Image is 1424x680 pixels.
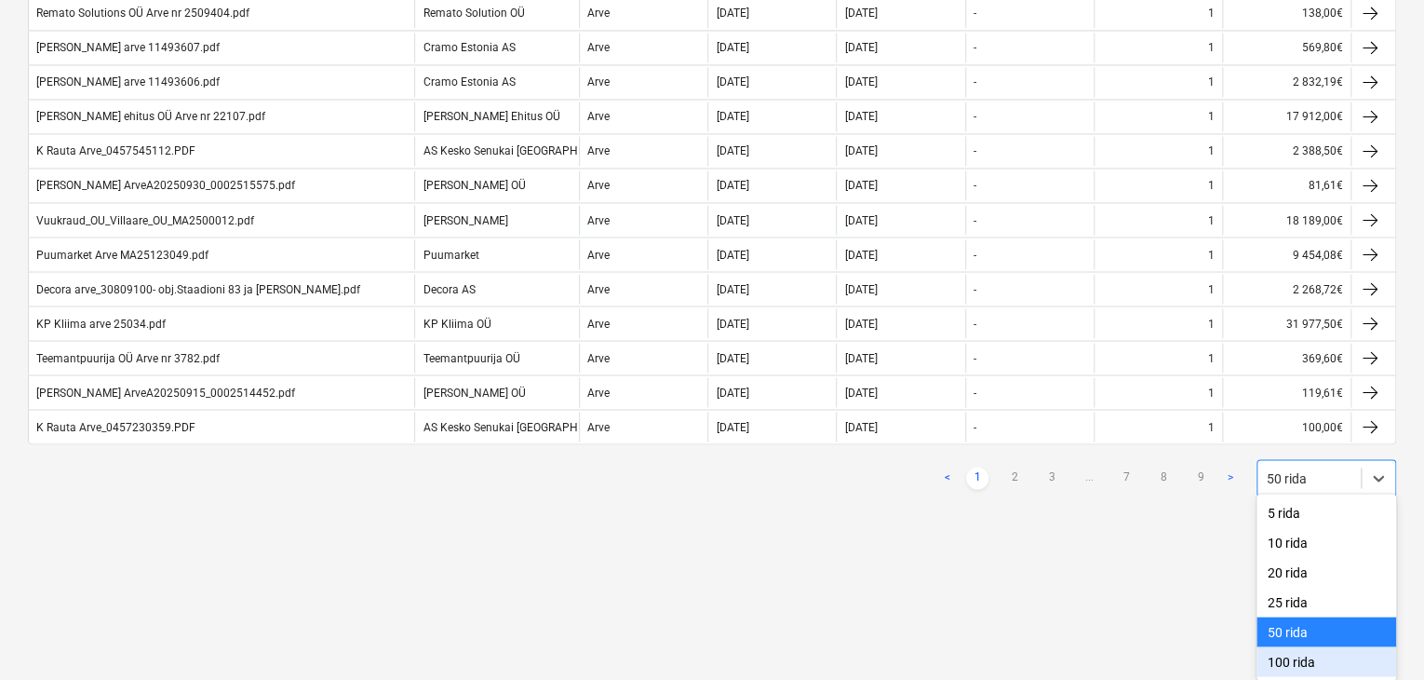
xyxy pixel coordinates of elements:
div: [DATE] [844,7,877,20]
div: 1 [1208,248,1215,261]
div: Vuukraud_OU_Villaare_OU_MA2500012.pdf [36,213,254,226]
div: 5 rida [1256,497,1396,527]
div: AS Kesko Senukai [GEOGRAPHIC_DATA] [423,144,623,157]
div: [DATE] [844,179,877,192]
div: - [974,41,976,54]
div: 1 [1208,351,1215,364]
div: Arve [587,213,610,226]
div: 10 rida [1256,527,1396,557]
div: [DATE] [844,282,877,295]
div: - [974,110,976,123]
div: [DATE] [716,41,748,54]
div: 369,60€ [1222,343,1350,373]
div: Remato Solution OÜ [423,7,524,20]
div: [DATE] [716,144,748,157]
div: 1 [1208,317,1215,330]
div: 20 rida [1256,557,1396,587]
div: 119,61€ [1222,377,1350,407]
div: [DATE] [716,179,748,192]
div: - [974,7,976,20]
div: - [974,179,976,192]
div: Cramo Estonia AS [423,41,515,54]
div: 1 [1208,420,1215,433]
div: Arve [587,179,610,192]
iframe: Chat Widget [1331,591,1424,680]
a: Page 7 [1115,467,1137,489]
div: [DATE] [844,213,877,226]
div: 100,00€ [1222,412,1350,442]
div: K Rauta Arve_0457545112.PDF [36,144,195,157]
div: 2 388,50€ [1222,136,1350,166]
div: - [974,317,976,330]
div: 50 rida [1256,617,1396,646]
div: [DATE] [844,317,877,330]
a: Next page [1219,467,1242,489]
div: Arve [587,144,610,157]
div: K Rauta Arve_0457230359.PDF [36,420,195,433]
div: [DATE] [844,420,877,433]
a: Page 8 [1152,467,1175,489]
div: 1 [1208,386,1215,399]
div: 1 [1208,110,1215,123]
div: - [974,351,976,364]
div: [DATE] [844,351,877,364]
a: Previous page [936,467,959,489]
div: KP Kliima OÜ [423,317,490,330]
div: Remato Solutions OÜ Arve nr 2509404.pdf [36,7,249,20]
div: [DATE] [844,144,877,157]
div: - [974,386,976,399]
div: 81,61€ [1222,170,1350,200]
div: KP Kliima arve 25034.pdf [36,317,166,330]
div: 100 rida [1256,646,1396,676]
div: [DATE] [716,75,748,88]
div: Puumarket [423,248,478,261]
div: [PERSON_NAME] arve 11493606.pdf [36,75,220,88]
div: 2 832,19€ [1222,67,1350,97]
div: AS Kesko Senukai [GEOGRAPHIC_DATA] [423,420,623,433]
div: [PERSON_NAME] ArveA20250930_0002515575.pdf [36,179,295,192]
div: [DATE] [716,351,748,364]
div: [DATE] [844,386,877,399]
div: Cramo Estonia AS [423,75,515,88]
div: Arve [587,41,610,54]
div: 1 [1208,213,1215,226]
div: Arve [587,386,610,399]
div: [DATE] [716,386,748,399]
div: [PERSON_NAME] [423,213,507,226]
div: [DATE] [716,317,748,330]
a: Page 1 is your current page [966,467,988,489]
div: Decora arve_30809100- obj.Staadioni 83 ja [PERSON_NAME].pdf [36,282,360,295]
div: [PERSON_NAME] ehitus OÜ Arve nr 22107.pdf [36,110,265,123]
div: Puumarket Arve MA25123049.pdf [36,248,208,261]
div: 1 [1208,144,1215,157]
div: 1 [1208,282,1215,295]
div: [DATE] [716,420,748,433]
div: [DATE] [716,110,748,123]
div: 1 [1208,7,1215,20]
div: 17 912,00€ [1222,102,1350,131]
div: - [974,282,976,295]
div: 569,80€ [1222,33,1350,62]
div: Vestlusvidin [1331,591,1424,680]
div: Teemantpuurija OÜ [423,351,519,364]
div: [PERSON_NAME] ArveA20250915_0002514452.pdf [36,386,295,399]
div: [DATE] [844,75,877,88]
div: [DATE] [844,41,877,54]
div: - [974,75,976,88]
div: [DATE] [716,248,748,261]
div: - [974,213,976,226]
div: 31 977,50€ [1222,308,1350,338]
div: [DATE] [844,248,877,261]
div: [PERSON_NAME] Ehitus OÜ [423,110,559,123]
div: [PERSON_NAME] arve 11493607.pdf [36,41,220,54]
div: [DATE] [716,7,748,20]
div: [DATE] [716,282,748,295]
a: ... [1078,467,1100,489]
div: 25 rida [1256,587,1396,617]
